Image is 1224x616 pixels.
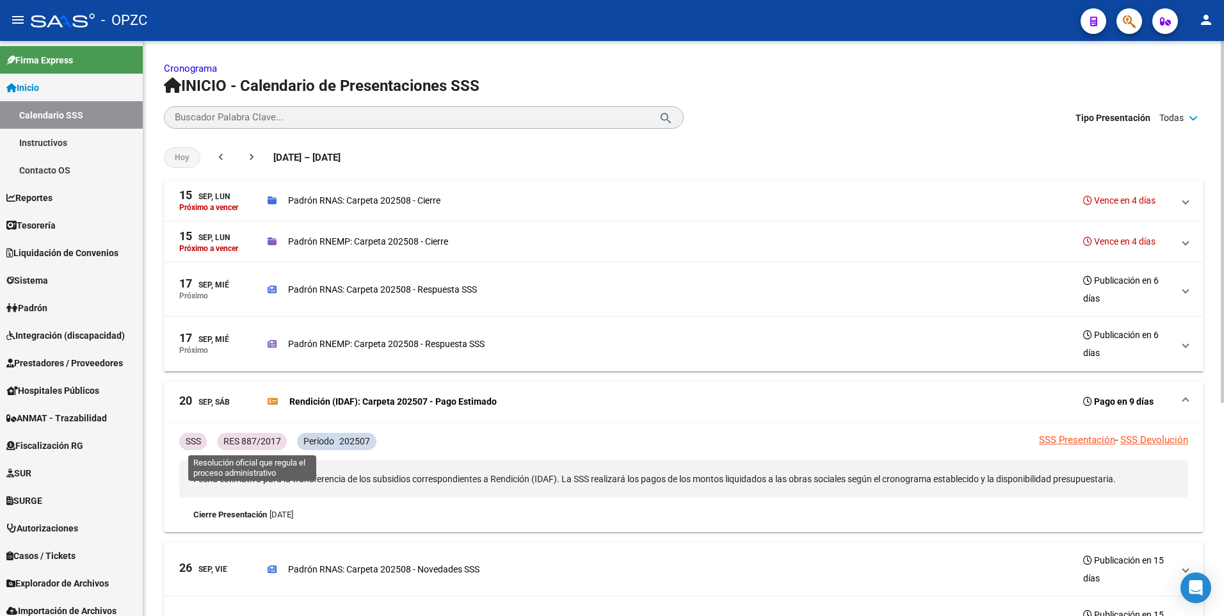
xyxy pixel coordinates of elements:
[1115,434,1118,446] span: -
[6,81,39,95] span: Inicio
[179,231,230,244] div: Sep, Lun
[339,434,370,448] p: 202507
[164,222,1204,263] mat-expansion-panel-header: 15Sep, LunPróximo a vencerPadrón RNEMP: Carpeta 202508 - CierreVence en 4 días
[179,332,192,344] span: 17
[1083,191,1156,209] h3: Vence en 4 días
[1083,551,1173,587] h3: Publicación en 15 días
[179,562,227,576] div: Sep, Vie
[288,234,448,248] p: Padrón RNEMP: Carpeta 202508 - Cierre
[179,562,192,574] span: 26
[1083,393,1154,410] h3: Pago en 9 días
[179,395,230,409] div: Sep, Sáb
[6,191,52,205] span: Reportes
[223,434,281,448] p: RES 887/2017
[1198,12,1214,28] mat-icon: person
[179,395,192,407] span: 20
[6,301,47,315] span: Padrón
[6,576,109,590] span: Explorador de Archivos
[179,332,229,346] div: Sep, Mié
[6,494,42,508] span: SURGE
[164,382,1204,423] mat-expansion-panel-header: 20Sep, SábRendición (IDAF): Carpeta 202507 - Pago EstimadoPago en 9 días
[288,193,440,207] p: Padrón RNAS: Carpeta 202508 - Cierre
[6,439,83,453] span: Fiscalización RG
[179,231,192,242] span: 15
[164,542,1204,597] mat-expansion-panel-header: 26Sep, ViePadrón RNAS: Carpeta 202508 - Novedades SSSPublicación en 15 días
[6,328,125,343] span: Integración (discapacidad)
[1039,434,1115,446] a: SSS Presentación
[164,263,1204,317] mat-expansion-panel-header: 17Sep, MiéPróximoPadrón RNAS: Carpeta 202508 - Respuesta SSSPublicación en 6 días
[6,53,73,67] span: Firma Express
[1180,572,1211,603] div: Open Intercom Messenger
[1083,326,1173,362] h3: Publicación en 6 días
[179,203,238,212] p: Próximo a vencer
[179,291,208,300] p: Próximo
[164,63,217,74] a: Cronograma
[289,394,497,409] p: Rendición (IDAF): Carpeta 202507 - Pago Estimado
[6,384,99,398] span: Hospitales Públicos
[6,466,31,480] span: SUR
[164,77,479,95] span: INICIO - Calendario de Presentaciones SSS
[273,150,341,165] span: [DATE] – [DATE]
[179,190,192,201] span: 15
[1159,111,1184,125] span: Todas
[659,109,673,125] mat-icon: search
[270,508,293,522] p: [DATE]
[186,434,201,448] p: SSS
[6,521,78,535] span: Autorizaciones
[288,282,477,296] p: Padrón RNAS: Carpeta 202508 - Respuesta SSS
[288,562,479,576] p: Padrón RNAS: Carpeta 202508 - Novedades SSS
[164,181,1204,222] mat-expansion-panel-header: 15Sep, LunPróximo a vencerPadrón RNAS: Carpeta 202508 - CierreVence en 4 días
[10,12,26,28] mat-icon: menu
[1120,434,1188,446] a: SSS Devolución
[6,246,118,260] span: Liquidación de Convenios
[179,346,208,355] p: Próximo
[214,150,227,163] mat-icon: chevron_left
[6,411,107,425] span: ANMAT - Trazabilidad
[179,244,238,253] p: Próximo a vencer
[164,423,1204,532] div: 20Sep, SábRendición (IDAF): Carpeta 202507 - Pago EstimadoPago en 9 días
[179,278,192,289] span: 17
[1083,232,1156,250] h3: Vence en 4 días
[179,460,1188,498] p: Fecha estimativa para la transferencia de los subsidios correspondientes a Rendición (IDAF). La S...
[303,434,334,448] p: Período
[164,147,200,168] button: Hoy
[1075,111,1150,125] span: Tipo Presentación
[288,337,485,351] p: Padrón RNEMP: Carpeta 202508 - Respuesta SSS
[6,356,123,370] span: Prestadores / Proveedores
[6,273,48,288] span: Sistema
[164,317,1204,371] mat-expansion-panel-header: 17Sep, MiéPróximoPadrón RNEMP: Carpeta 202508 - Respuesta SSSPublicación en 6 días
[6,218,56,232] span: Tesorería
[179,278,229,291] div: Sep, Mié
[245,150,258,163] mat-icon: chevron_right
[6,549,76,563] span: Casos / Tickets
[179,190,230,203] div: Sep, Lun
[193,508,267,522] p: Cierre Presentación
[101,6,147,35] span: - OPZC
[1083,272,1173,307] h3: Publicación en 6 días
